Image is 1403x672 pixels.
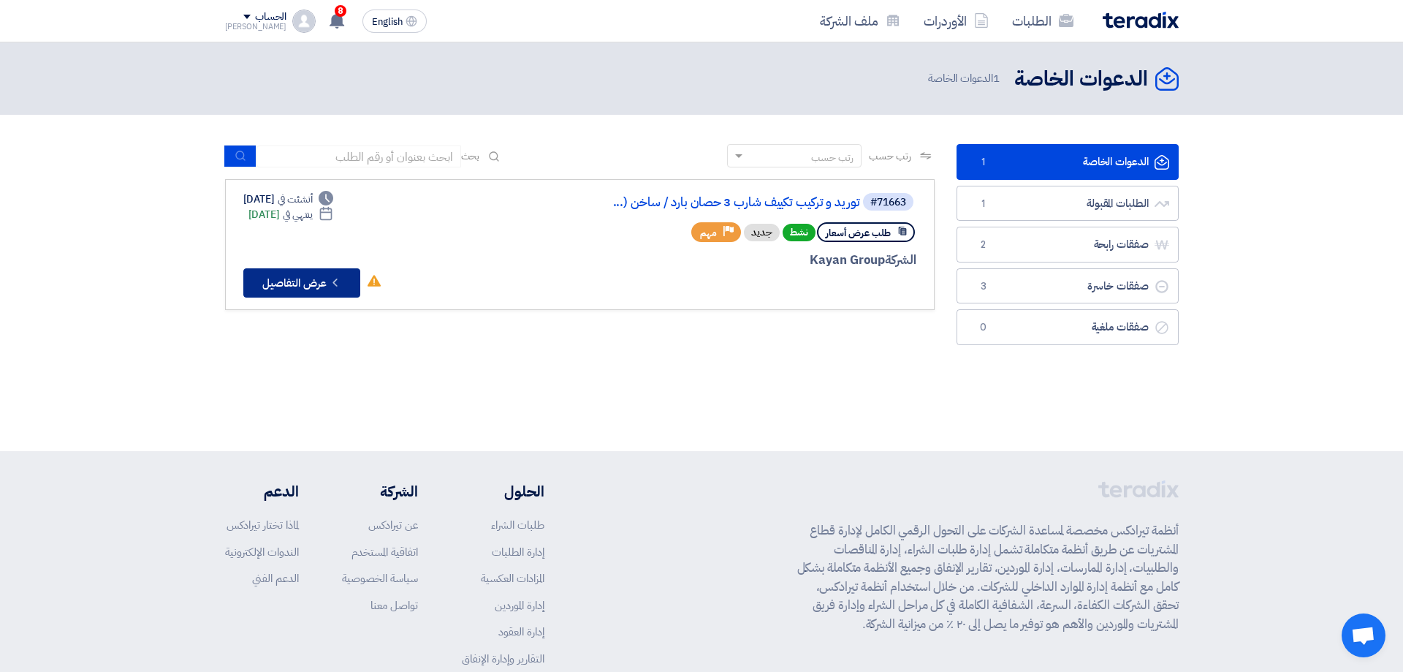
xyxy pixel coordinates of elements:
li: الحلول [462,480,544,502]
span: رتب حسب [869,148,910,164]
span: 2 [975,238,992,252]
a: عن تيرادكس [368,517,418,533]
span: 8 [335,5,346,17]
img: Teradix logo [1103,12,1179,29]
a: الدعم الفني [252,570,299,586]
div: #71663 [870,197,906,208]
h2: الدعوات الخاصة [1014,65,1148,94]
p: أنظمة تيرادكس مخصصة لمساعدة الشركات على التحول الرقمي الكامل لإدارة قطاع المشتريات عن طريق أنظمة ... [797,521,1179,633]
a: المزادات العكسية [481,570,544,586]
div: [DATE] [243,192,334,207]
div: دردشة مفتوحة [1342,614,1385,657]
a: سياسة الخصوصية [342,570,418,586]
a: الطلبات [1000,4,1085,38]
span: 1 [975,197,992,211]
a: طلبات الشراء [491,517,544,533]
a: تواصل معنا [370,597,418,614]
span: بحث [461,148,480,164]
span: 1 [993,70,1000,86]
input: ابحث بعنوان أو رقم الطلب [256,146,461,167]
span: 1 [975,155,992,170]
button: عرض التفاصيل [243,268,360,298]
div: رتب حسب [811,150,853,165]
a: الندوات الإلكترونية [225,544,299,560]
a: صفقات ملغية0 [957,309,1179,345]
a: التقارير وإدارة الإنفاق [462,651,544,667]
a: صفقات خاسرة3 [957,268,1179,304]
div: [PERSON_NAME] [225,23,287,31]
img: profile_test.png [292,10,316,33]
a: الأوردرات [912,4,1000,38]
a: صفقات رابحة2 [957,227,1179,263]
button: English [362,10,427,33]
span: ينتهي في [283,207,313,222]
a: إدارة العقود [498,624,544,640]
div: جديد [744,224,780,241]
span: طلب عرض أسعار [826,226,891,240]
a: إدارة الطلبات [492,544,544,560]
span: الشركة [885,251,916,269]
a: لماذا تختار تيرادكس [227,517,299,533]
span: نشط [783,224,815,241]
span: English [372,17,403,27]
a: اتفاقية المستخدم [351,544,418,560]
div: Kayan Group [565,251,916,270]
div: [DATE] [248,207,334,222]
li: الشركة [342,480,418,502]
span: 3 [975,279,992,294]
div: الحساب [255,11,286,23]
a: الطلبات المقبولة1 [957,186,1179,222]
li: الدعم [225,480,299,502]
span: 0 [975,320,992,335]
span: الدعوات الخاصة [928,70,1003,87]
a: الدعوات الخاصة1 [957,144,1179,180]
a: إدارة الموردين [495,597,544,614]
span: مهم [700,226,717,240]
span: أنشئت في [278,192,313,207]
a: ملف الشركة [808,4,912,38]
a: توريد و تركيب تكييف شارب 3 حصان بارد / ساخن (... [568,196,860,209]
